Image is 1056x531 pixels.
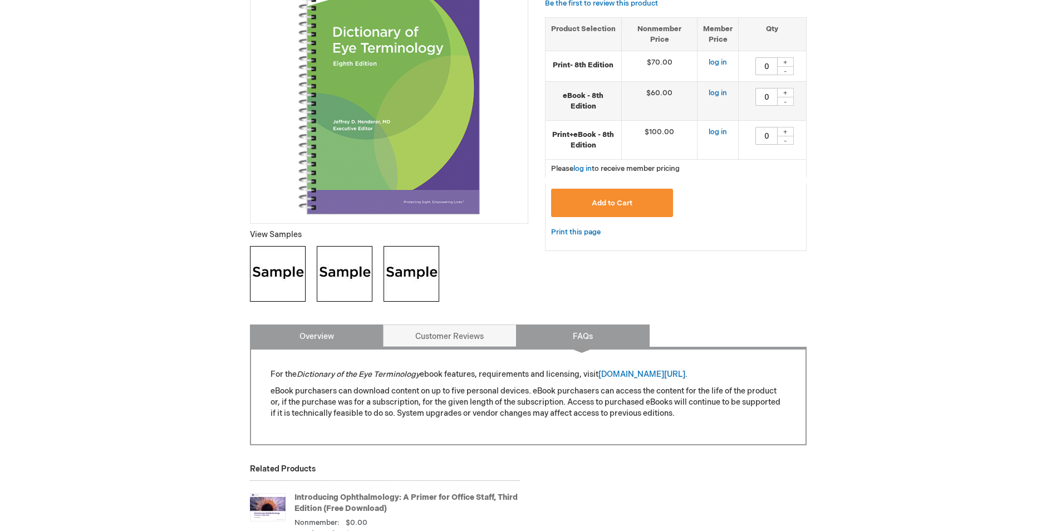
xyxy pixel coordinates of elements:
input: Qty [755,88,778,106]
img: Click to view [317,246,372,302]
a: log in [709,127,727,136]
div: - [777,66,794,75]
em: Dictionary of the Eye Terminology [297,370,420,379]
img: Click to view [384,246,439,302]
img: Introducing Ophthalmology: A Primer for Office Staff, Third Edition (Free Download) [250,485,286,529]
strong: Print+eBook - 8th Edition [551,130,616,150]
strong: Related Products [250,464,316,474]
th: Nonmember Price [621,17,698,51]
img: Click to view [250,246,306,302]
div: + [777,127,794,136]
strong: Nonmember: [294,518,340,528]
div: - [777,97,794,106]
div: + [777,57,794,67]
div: - [777,136,794,145]
p: For the ebook features, requirements and licensing, visit . [271,369,786,380]
span: $0.00 [346,518,367,527]
td: $70.00 [621,51,698,82]
td: $60.00 [621,82,698,121]
a: [DOMAIN_NAME][URL] [598,370,685,379]
th: Member Price [698,17,739,51]
button: Add to Cart [551,189,674,217]
a: log in [709,88,727,97]
th: Product Selection [546,17,622,51]
a: Print this page [551,225,601,239]
a: Customer Reviews [383,324,517,347]
input: Qty [755,57,778,75]
p: eBook purchasers can download content on up to five personal devices. eBook purchasers can access... [271,386,786,419]
a: Introducing Ophthalmology: A Primer for Office Staff, Third Edition (Free Download) [294,493,518,513]
td: $100.00 [621,121,698,160]
input: Qty [755,127,778,145]
a: log in [573,164,592,173]
span: Please to receive member pricing [551,164,680,173]
span: Add to Cart [592,199,632,208]
a: FAQs [516,324,650,347]
th: Qty [739,17,806,51]
a: log in [709,58,727,67]
div: + [777,88,794,97]
strong: Print- 8th Edition [551,60,616,71]
strong: eBook - 8th Edition [551,91,616,111]
p: View Samples [250,229,528,240]
a: Overview [250,324,384,347]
